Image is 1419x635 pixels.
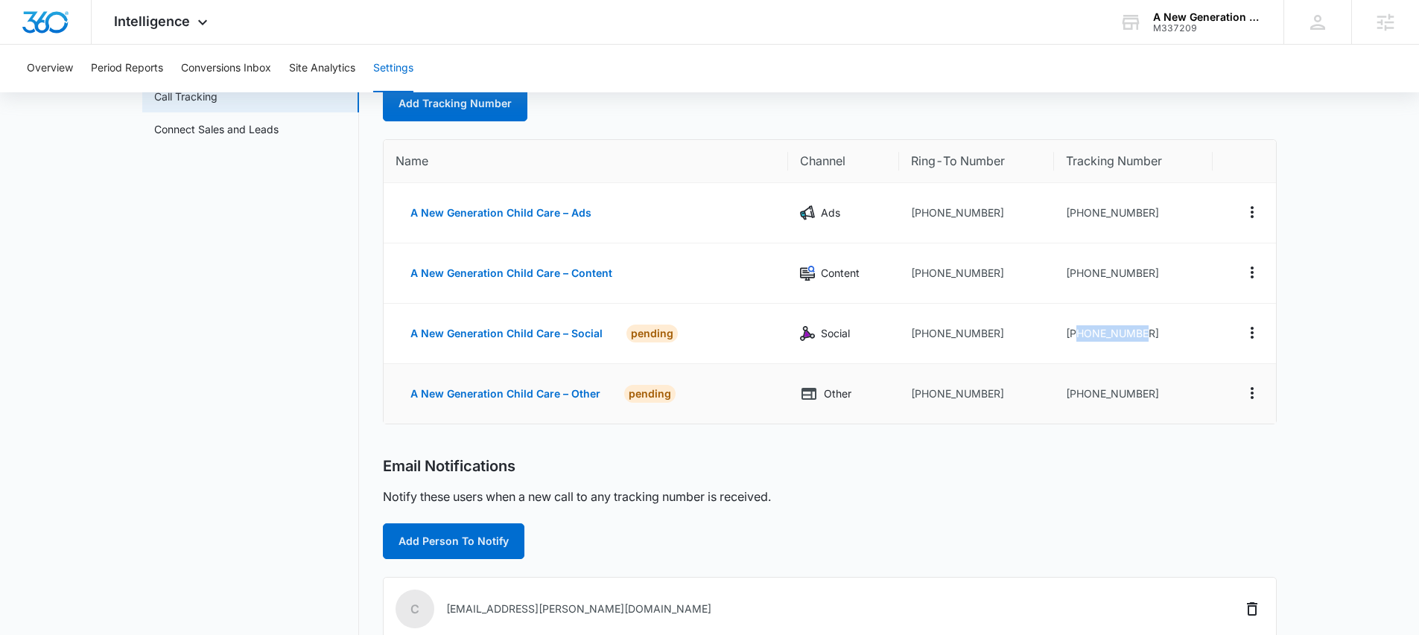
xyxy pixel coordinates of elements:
[899,304,1055,364] td: [PHONE_NUMBER]
[27,45,73,92] button: Overview
[154,89,218,104] a: Call Tracking
[1054,304,1213,364] td: [PHONE_NUMBER]
[383,86,527,121] a: Add Tracking Number
[899,183,1055,243] td: [PHONE_NUMBER]
[788,140,898,183] th: Channel
[384,140,788,183] th: Name
[1054,140,1213,183] th: Tracking Number
[1153,23,1262,33] div: account id
[1240,597,1264,621] button: Delete
[1240,200,1264,224] button: Actions
[1054,183,1213,243] td: [PHONE_NUMBER]
[383,523,524,559] button: Add Person To Notify
[154,121,279,137] a: Connect Sales and Leads
[289,45,355,92] button: Site Analytics
[821,205,840,221] p: Ads
[821,265,860,281] p: Content
[1240,261,1264,284] button: Actions
[1153,11,1262,23] div: account name
[91,45,163,92] button: Period Reports
[1054,364,1213,424] td: [PHONE_NUMBER]
[396,195,606,231] button: A New Generation Child Care – Ads
[396,316,618,351] button: A New Generation Child Care – Social
[1240,321,1264,345] button: Actions
[114,13,190,29] span: Intelligence
[181,45,271,92] button: Conversions Inbox
[396,590,434,628] span: c
[626,325,678,342] div: PENDING
[396,376,615,412] button: A New Generation Child Care – Other
[899,364,1055,424] td: [PHONE_NUMBER]
[383,457,515,476] h2: Email Notifications
[899,243,1055,304] td: [PHONE_NUMBER]
[821,325,850,342] p: Social
[383,488,771,505] p: Notify these users when a new call to any tracking number is received.
[1240,381,1264,405] button: Actions
[824,386,851,402] p: Other
[899,140,1055,183] th: Ring-To Number
[800,266,815,281] img: Content
[624,385,676,403] div: PENDING
[373,45,413,92] button: Settings
[396,255,627,291] button: A New Generation Child Care – Content
[1054,243,1213,304] td: [PHONE_NUMBER]
[800,205,815,220] img: Ads
[800,326,815,341] img: Social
